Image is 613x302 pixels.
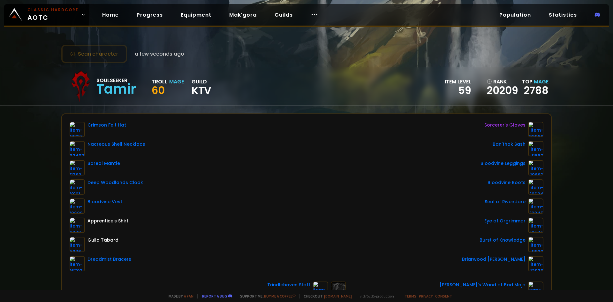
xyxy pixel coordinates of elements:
img: item-22403 [70,141,85,156]
div: Dreadmist Bracers [87,256,131,263]
img: item-19683 [528,160,543,175]
img: item-13161 [313,282,328,297]
img: item-19682 [70,198,85,214]
div: Soulseeker [96,76,136,84]
span: KTV [192,86,211,95]
img: item-18727 [70,122,85,137]
a: Mak'gora [224,8,262,21]
img: item-19121 [70,179,85,195]
div: Ban'thok Sash [493,141,526,148]
span: Checkout [299,294,352,298]
div: Boreal Mantle [87,160,120,167]
img: item-5976 [70,237,85,252]
div: Deep Woodlands Cloak [87,179,143,186]
a: Buy me a coffee [264,294,296,298]
div: Nacreous Shell Necklace [87,141,145,148]
a: Consent [435,294,452,298]
img: item-11662 [528,141,543,156]
small: Classic Hardcore [27,7,79,13]
a: Statistics [544,8,582,21]
img: item-22066 [528,122,543,137]
img: item-11832 [528,237,543,252]
div: 59 [445,86,471,95]
div: guild [192,78,211,95]
div: Bloodvine Boots [488,179,526,186]
div: Bloodvine Vest [87,198,122,205]
div: Top [522,78,549,86]
div: Sorcerer's Gloves [484,122,526,128]
div: Burst of Knowledge [480,237,526,244]
a: a fan [184,294,193,298]
a: Home [97,8,124,21]
span: AOTC [27,7,79,22]
a: Privacy [419,294,433,298]
img: item-6096 [70,218,85,233]
img: item-12930 [528,256,543,271]
a: Terms [405,294,416,298]
span: Support me, [236,294,296,298]
div: Tamir [96,84,136,94]
img: item-11782 [70,160,85,175]
img: item-22408 [528,282,543,297]
div: Apprentice's Shirt [87,218,128,224]
a: [DOMAIN_NAME] [324,294,352,298]
a: Guilds [269,8,298,21]
div: Eye of Orgrimmar [484,218,526,224]
span: 60 [152,83,165,97]
a: Report a bug [202,294,227,298]
div: [PERSON_NAME]'s Wand of Bad Mojo [440,282,526,288]
a: Classic HardcoreAOTC [4,4,89,26]
div: Bloodvine Leggings [481,160,526,167]
img: item-19684 [528,179,543,195]
a: Equipment [176,8,216,21]
div: Trindlehaven Staff [267,282,310,288]
img: item-12545 [528,218,543,233]
div: Troll [152,78,167,86]
div: Mage [169,78,184,86]
img: item-16703 [70,256,85,271]
button: Scan character [61,45,127,63]
div: Briarwood [PERSON_NAME] [462,256,526,263]
span: Made by [165,294,193,298]
div: Seal of Rivendare [485,198,526,205]
span: Mage [534,78,549,85]
div: Crimson Felt Hat [87,122,126,128]
div: rank [487,78,518,86]
div: item level [445,78,471,86]
a: Progress [132,8,168,21]
a: Population [494,8,536,21]
a: 20209 [487,86,518,95]
img: item-13345 [528,198,543,214]
span: a few seconds ago [135,50,184,58]
span: v. d752d5 - production [356,294,394,298]
div: Guild Tabard [87,237,118,244]
a: 2788 [524,83,549,97]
